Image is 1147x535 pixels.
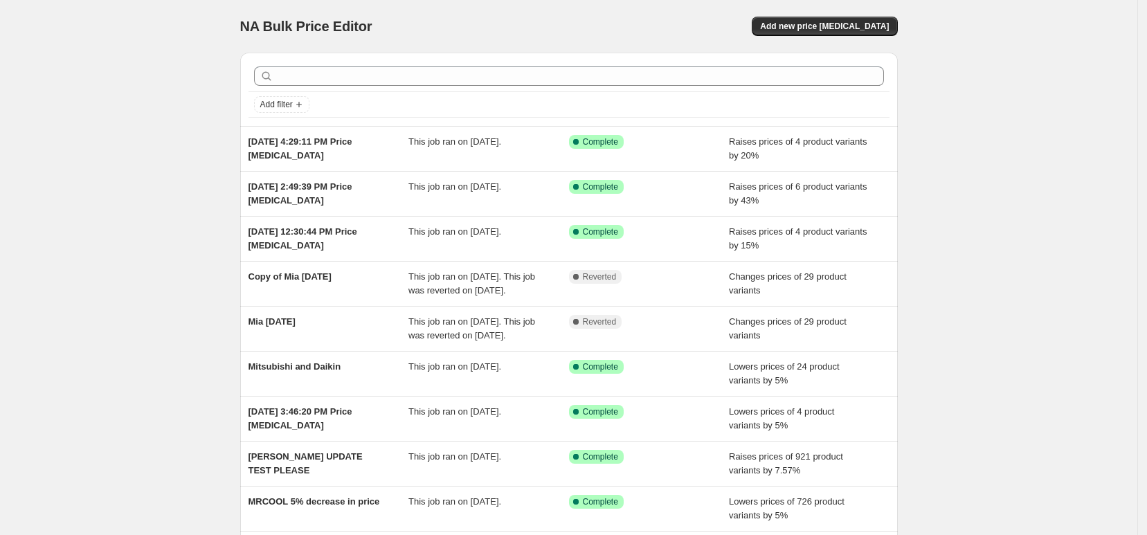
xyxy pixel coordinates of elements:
[249,451,363,475] span: [PERSON_NAME] UPDATE TEST PLEASE
[729,271,847,296] span: Changes prices of 29 product variants
[254,96,309,113] button: Add filter
[408,271,535,296] span: This job ran on [DATE]. This job was reverted on [DATE].
[760,21,889,32] span: Add new price [MEDICAL_DATA]
[249,496,380,507] span: MRCOOL 5% decrease in price
[249,226,357,251] span: [DATE] 12:30:44 PM Price [MEDICAL_DATA]
[729,181,867,206] span: Raises prices of 6 product variants by 43%
[249,181,352,206] span: [DATE] 2:49:39 PM Price [MEDICAL_DATA]
[408,451,501,462] span: This job ran on [DATE].
[583,361,618,372] span: Complete
[249,136,352,161] span: [DATE] 4:29:11 PM Price [MEDICAL_DATA]
[729,226,867,251] span: Raises prices of 4 product variants by 15%
[260,99,293,110] span: Add filter
[408,226,501,237] span: This job ran on [DATE].
[729,406,834,430] span: Lowers prices of 4 product variants by 5%
[408,361,501,372] span: This job ran on [DATE].
[249,361,341,372] span: Mitsubishi and Daikin
[729,361,840,386] span: Lowers prices of 24 product variants by 5%
[240,19,372,34] span: NA Bulk Price Editor
[408,406,501,417] span: This job ran on [DATE].
[583,136,618,147] span: Complete
[729,136,867,161] span: Raises prices of 4 product variants by 20%
[408,316,535,341] span: This job ran on [DATE]. This job was reverted on [DATE].
[408,496,501,507] span: This job ran on [DATE].
[408,136,501,147] span: This job ran on [DATE].
[583,226,618,237] span: Complete
[249,316,296,327] span: Mia [DATE]
[752,17,897,36] button: Add new price [MEDICAL_DATA]
[583,271,617,282] span: Reverted
[729,316,847,341] span: Changes prices of 29 product variants
[729,496,845,520] span: Lowers prices of 726 product variants by 5%
[408,181,501,192] span: This job ran on [DATE].
[583,451,618,462] span: Complete
[583,181,618,192] span: Complete
[583,406,618,417] span: Complete
[249,406,352,430] span: [DATE] 3:46:20 PM Price [MEDICAL_DATA]
[583,496,618,507] span: Complete
[729,451,843,475] span: Raises prices of 921 product variants by 7.57%
[249,271,332,282] span: Copy of Mia [DATE]
[583,316,617,327] span: Reverted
